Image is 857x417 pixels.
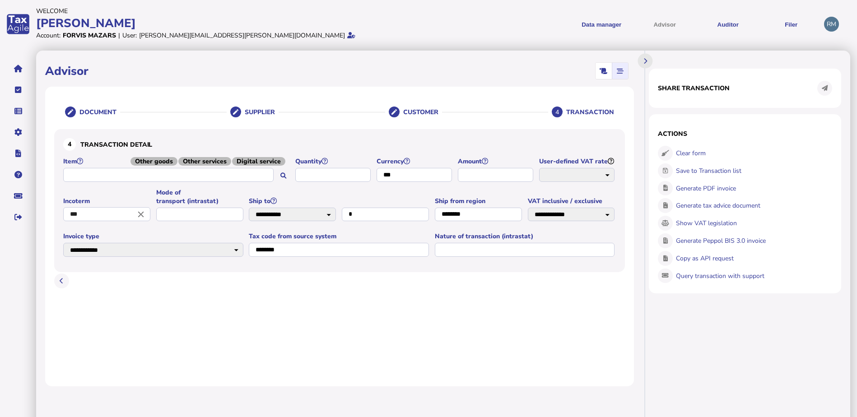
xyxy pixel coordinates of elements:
[63,157,291,166] label: Item
[573,13,630,35] button: Shows a dropdown of Data manager options
[435,197,523,205] label: Ship from region
[636,13,693,35] button: Shows a dropdown of VAT Advisor options
[276,168,291,183] button: Search for an item by HS code or use natural language description
[45,63,88,79] h1: Advisor
[458,157,535,166] label: Amount
[658,130,832,138] h1: Actions
[63,31,116,40] div: Forvis Mazars
[9,186,28,205] button: Raise a support ticket
[9,102,28,120] button: Data manager
[347,32,355,38] i: Email verified
[430,13,820,35] menu: navigate products
[178,157,231,166] span: Other services
[139,31,345,40] div: [PERSON_NAME][EMAIL_ADDRESS][PERSON_NAME][DOMAIN_NAME]
[14,111,22,111] i: Data manager
[528,197,616,205] label: VAT inclusive / exclusive
[54,129,625,272] section: Define the item, and answer additional questions
[658,84,730,93] h1: Share transaction
[377,157,453,166] label: Currency
[9,208,28,227] button: Sign out
[539,157,616,166] label: User-defined VAT rate
[435,232,616,241] label: Nature of transaction (intrastat)
[9,59,28,78] button: Home
[249,197,337,205] label: Ship to
[156,188,245,205] label: Mode of transport (intrastat)
[79,108,116,116] div: Document
[403,108,438,116] div: Customer
[136,209,146,219] i: Close
[130,157,177,166] span: Other goods
[9,165,28,184] button: Help pages
[36,31,61,40] div: Account:
[295,157,372,166] label: Quantity
[36,15,426,31] div: [PERSON_NAME]
[9,144,28,163] button: Developer hub links
[555,108,559,116] span: 4
[638,54,653,69] button: Hide
[699,13,756,35] button: Auditor
[249,232,430,241] label: Tax code from source system
[54,273,69,288] button: Previous
[232,108,239,116] mat-icon: create
[9,80,28,99] button: Tasks
[122,31,137,40] div: User:
[596,63,612,79] mat-button-toggle: Classic scrolling page view
[232,157,285,166] span: Digital service
[566,108,614,116] div: Transaction
[763,13,820,35] button: Filer
[824,17,839,32] div: Profile settings
[63,197,152,205] label: Incoterm
[817,81,832,96] button: Share transaction
[67,108,74,116] mat-icon: create
[118,31,120,40] div: |
[63,138,616,151] h3: Transaction detail
[9,123,28,142] button: Manage settings
[63,138,76,151] div: 4
[36,7,426,15] div: Welcome
[391,108,398,116] mat-icon: create
[63,232,244,241] label: Invoice type
[245,108,275,116] div: Supplier
[612,63,628,79] mat-button-toggle: Stepper view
